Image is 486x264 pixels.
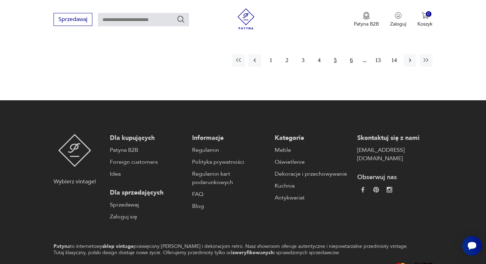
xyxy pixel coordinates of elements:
[275,194,350,202] a: Antykwariat
[417,21,432,27] p: Koszyk
[54,243,408,256] p: to internetowy poświęcony [PERSON_NAME] i dekoracjom retro. Nasz showroom oferuje autentyczne i n...
[387,187,392,192] img: c2fd9cf7f39615d9d6839a72ae8e59e5.webp
[390,12,406,27] button: Zaloguj
[110,146,185,154] a: Patyna B2B
[357,146,433,163] a: [EMAIL_ADDRESS][DOMAIN_NAME]
[275,170,350,178] a: Dekoracje i przechowywanie
[313,54,325,67] button: 4
[354,21,379,27] p: Patyna B2B
[372,54,384,67] button: 13
[110,134,185,142] p: Dla kupujących
[54,243,70,250] strong: Patyna
[357,134,433,142] p: Skontaktuj się z nami
[354,12,379,27] button: Patyna B2B
[192,170,268,187] a: Regulamin kart podarunkowych
[345,54,358,67] button: 6
[192,134,268,142] p: Informacje
[192,202,268,210] a: Blog
[329,54,341,67] button: 5
[192,146,268,154] a: Regulamin
[363,12,370,20] img: Ikona medalu
[426,11,432,17] div: 0
[58,134,91,167] img: Patyna - sklep z meblami i dekoracjami vintage
[192,190,268,198] a: FAQ
[422,12,429,19] img: Ikona koszyka
[360,187,366,192] img: da9060093f698e4c3cedc1453eec5031.webp
[281,54,293,67] button: 2
[417,12,432,27] button: 0Koszyk
[395,12,402,19] img: Ikonka użytkownika
[275,146,350,154] a: Meble
[102,243,134,250] strong: sklep vintage
[297,54,309,67] button: 3
[232,249,274,256] strong: zweryfikowanych
[54,177,96,186] p: Wybierz vintage!
[373,187,379,192] img: 37d27d81a828e637adc9f9cb2e3d3a8a.webp
[462,236,482,256] iframe: Smartsupp widget button
[357,173,433,182] p: Obserwuj nas
[110,158,185,166] a: Foreign customers
[54,18,92,22] a: Sprzedawaj
[54,13,92,26] button: Sprzedawaj
[110,212,185,221] a: Zaloguj się
[390,21,406,27] p: Zaloguj
[388,54,400,67] button: 14
[192,158,268,166] a: Polityka prywatności
[275,182,350,190] a: Kuchnia
[275,158,350,166] a: Oświetlenie
[354,12,379,27] a: Ikona medaluPatyna B2B
[110,170,185,178] a: Idea
[177,15,185,23] button: Szukaj
[235,8,256,29] img: Patyna - sklep z meblami i dekoracjami vintage
[110,189,185,197] p: Dla sprzedających
[110,201,185,209] a: Sprzedawaj
[275,134,350,142] p: Kategorie
[265,54,277,67] button: 1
